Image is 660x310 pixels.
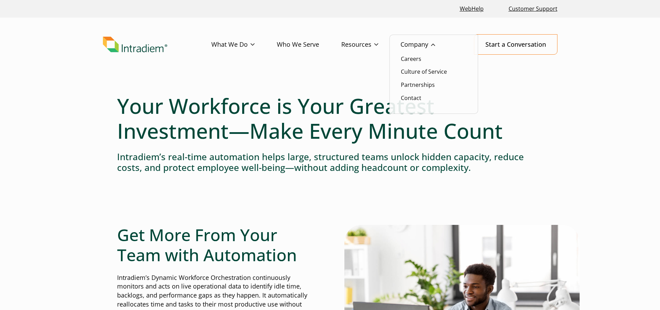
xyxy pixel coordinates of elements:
a: What We Do [211,35,277,55]
a: Who We Serve [277,35,341,55]
a: Link to homepage of Intradiem [103,37,211,53]
a: Customer Support [506,1,560,16]
a: Link opens in a new window [457,1,486,16]
h1: Your Workforce is Your Greatest Investment—Make Every Minute Count [117,93,543,143]
a: Careers [401,55,421,63]
a: Resources [341,35,401,55]
a: Culture of Service [401,68,447,75]
h2: Get More From Your Team with Automation [117,225,316,265]
a: Partnerships [401,81,435,89]
h4: Intradiem’s real-time automation helps large, structured teams unlock hidden capacity, reduce cos... [117,152,543,173]
a: Start a Conversation [474,34,557,55]
a: Contact [401,94,421,102]
a: Company [401,35,457,55]
img: Intradiem [103,37,167,53]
